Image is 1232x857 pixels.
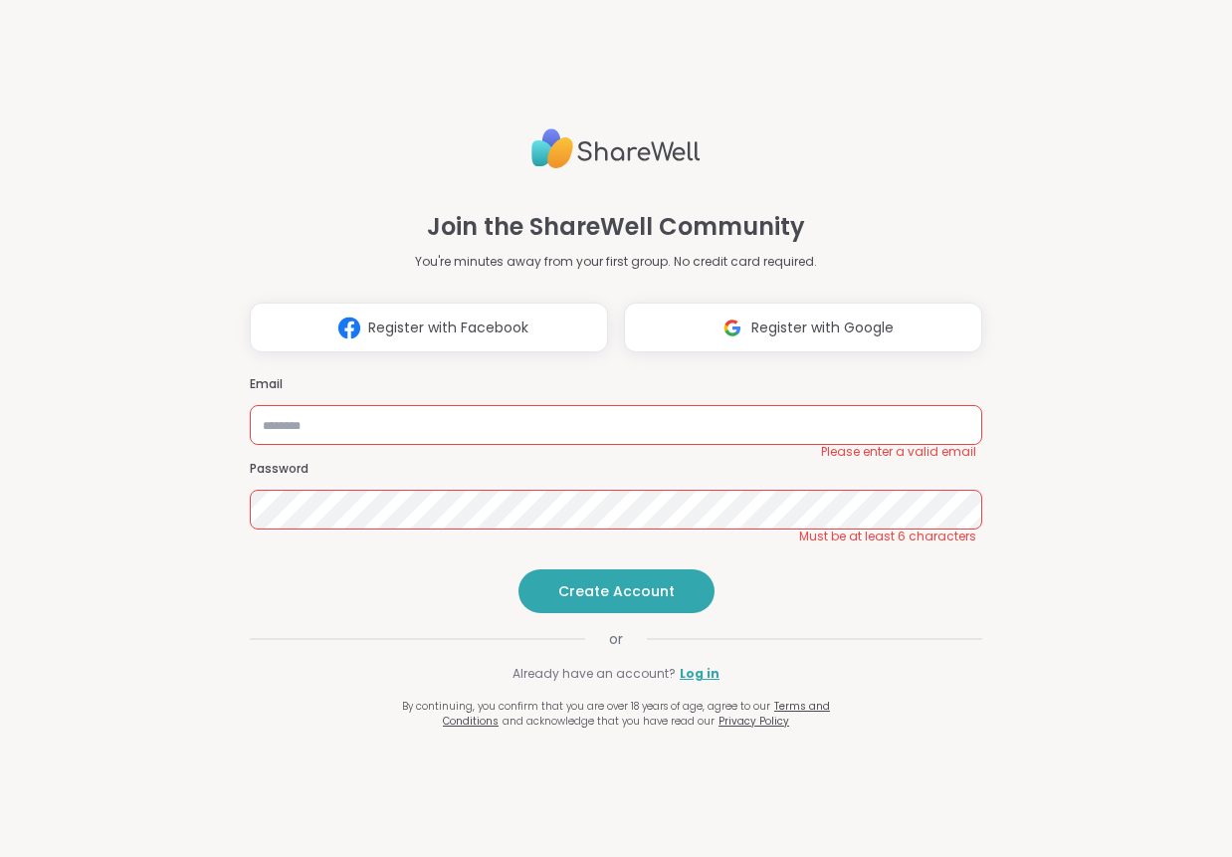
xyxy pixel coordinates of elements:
[330,310,368,346] img: ShareWell Logomark
[443,699,830,729] a: Terms and Conditions
[518,569,715,613] button: Create Account
[415,253,817,271] p: You're minutes away from your first group. No credit card required.
[680,665,719,683] a: Log in
[250,303,608,352] button: Register with Facebook
[427,209,805,245] h1: Join the ShareWell Community
[714,310,751,346] img: ShareWell Logomark
[585,629,647,649] span: or
[250,461,982,478] h3: Password
[751,318,894,338] span: Register with Google
[368,318,528,338] span: Register with Facebook
[799,529,976,544] span: Must be at least 6 characters
[503,714,715,729] span: and acknowledge that you have read our
[719,714,789,729] a: Privacy Policy
[624,303,982,352] button: Register with Google
[821,444,976,460] span: Please enter a valid email
[513,665,676,683] span: Already have an account?
[402,699,770,714] span: By continuing, you confirm that you are over 18 years of age, agree to our
[558,581,675,601] span: Create Account
[250,376,982,393] h3: Email
[531,120,701,177] img: ShareWell Logo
